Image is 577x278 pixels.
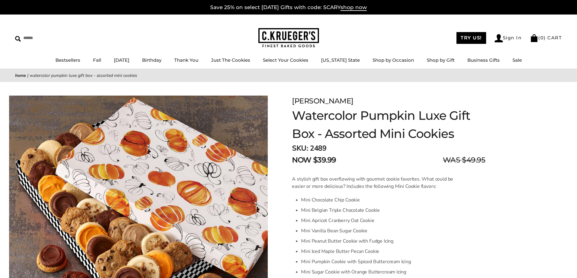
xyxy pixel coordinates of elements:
[174,57,198,63] a: Thank You
[530,34,538,42] img: Bag
[467,57,500,63] a: Business Gifts
[443,155,485,165] span: WAS $49.95
[301,257,458,267] li: Mini Pumpkin Cookie with Spiced Buttercream Icing
[30,73,137,78] span: Watercolor Pumpkin Luxe Gift Box - Assorted Mini Cookies
[27,73,28,78] span: |
[15,33,87,43] input: Search
[142,57,161,63] a: Birthday
[292,175,458,190] p: A stylish gift box overflowing with gourmet cookie favorites. What could be easier or more delici...
[301,205,458,215] li: Mini Belgian Triple Chocolate Cookie
[340,4,367,11] span: shop now
[495,34,503,42] img: Account
[301,226,458,236] li: Mini Vanilla Bean Sugar Cookie
[211,57,250,63] a: Just The Cookies
[427,57,455,63] a: Shop by Gift
[263,57,308,63] a: Select Your Cookies
[540,35,544,41] span: 0
[93,57,101,63] a: Fall
[15,72,562,79] nav: breadcrumbs
[15,36,21,42] img: Search
[258,28,319,48] img: C.KRUEGER'S
[495,34,522,42] a: Sign In
[55,57,80,63] a: Bestsellers
[373,57,414,63] a: Shop by Occasion
[301,195,458,205] li: Mini Chocolate Chip Cookie
[512,57,522,63] a: Sale
[292,106,485,143] h1: Watercolor Pumpkin Luxe Gift Box - Assorted Mini Cookies
[301,246,458,257] li: Mini Iced Maple Butter Pecan Cookie
[114,57,129,63] a: [DATE]
[210,4,367,11] a: Save 25% on select [DATE] Gifts with code: SCARYshop now
[301,267,458,277] li: Mini Sugar Cookie with Orange Buttercream Icing
[292,96,485,106] div: [PERSON_NAME]
[530,35,562,41] a: (0) CART
[456,32,486,44] a: TRY US!
[310,143,326,153] span: 2489
[15,73,26,78] a: Home
[292,143,308,153] strong: SKU:
[292,155,336,165] span: NOW $39.99
[301,215,458,226] li: Mini Apricot Cranberry Oat Cookie
[321,57,360,63] a: [US_STATE] State
[301,236,458,246] li: Mini Peanut Butter Cookie with Fudge Icing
